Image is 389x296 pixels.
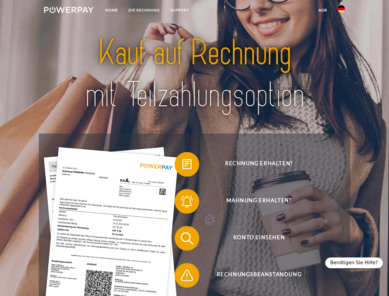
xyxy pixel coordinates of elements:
button: Rechnung erhalten? [175,152,335,177]
span: Rechnungsbeanstandung [184,263,334,288]
span: Rechnung erhalten? [184,152,334,177]
img: logo-powerpay-white.svg [44,7,94,13]
div: Benötigen Sie Hilfe? [325,257,383,268]
button: Konto einsehen [175,226,335,251]
img: qb_bell.svg [179,194,195,209]
a: Home [100,5,123,16]
a: agb [313,5,332,16]
img: title-powerpay_de.svg [59,30,330,118]
a: DIE RECHNUNG [123,5,165,16]
span: Mahnung erhalten? [184,189,334,214]
img: qb_warning.svg [179,268,195,283]
img: de [338,5,345,13]
button: Rechnungsbeanstandung [175,263,335,288]
img: qb_search.svg [179,231,195,246]
img: qb_bill.svg [179,157,195,172]
button: Mahnung erhalten? [175,189,335,214]
span: Konto einsehen [184,226,334,251]
a: SUPPORT [165,5,194,16]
